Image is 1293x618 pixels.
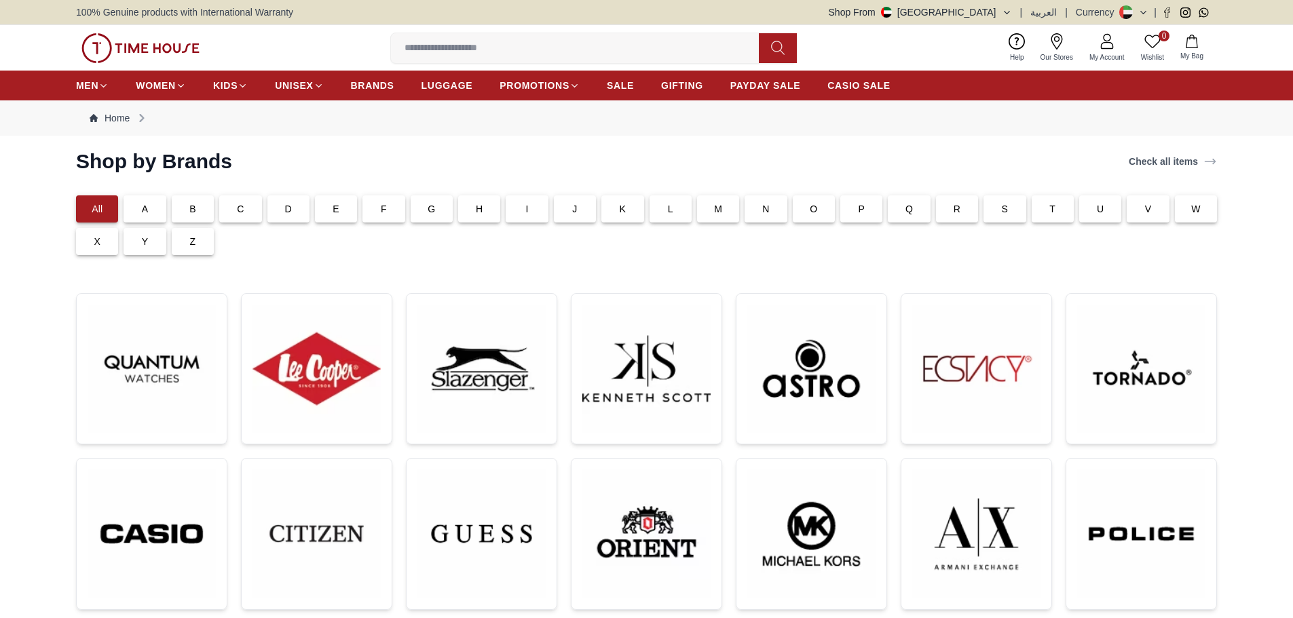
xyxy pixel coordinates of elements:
button: My Bag [1172,32,1212,64]
img: ... [747,305,876,433]
p: L [668,202,673,216]
p: I [526,202,529,216]
span: CASIO SALE [827,79,891,92]
p: K [620,202,626,216]
p: Z [190,235,196,248]
img: ... [81,33,200,63]
img: ... [88,469,216,598]
p: P [858,202,865,216]
a: UNISEX [275,73,323,98]
a: Home [90,111,130,125]
img: ... [1077,469,1205,598]
button: Shop From[GEOGRAPHIC_DATA] [829,5,1012,19]
img: ... [1077,305,1205,433]
p: M [714,202,722,216]
a: 0Wishlist [1133,31,1172,65]
span: GIFTING [661,79,703,92]
p: F [381,202,387,216]
img: ... [747,469,876,598]
span: | [1154,5,1157,19]
p: Y [142,235,149,248]
span: Wishlist [1136,52,1169,62]
img: ... [417,305,546,433]
img: ... [88,305,216,433]
span: 100% Genuine products with International Warranty [76,5,293,19]
p: D [285,202,292,216]
img: United Arab Emirates [881,7,892,18]
p: H [476,202,483,216]
p: W [1191,202,1200,216]
a: MEN [76,73,109,98]
p: N [762,202,769,216]
a: Whatsapp [1199,7,1209,18]
a: Help [1002,31,1032,65]
p: B [189,202,196,216]
span: WOMEN [136,79,176,92]
p: C [237,202,244,216]
a: Check all items [1126,152,1220,171]
img: ... [252,305,381,433]
a: BRANDS [351,73,394,98]
img: ... [252,469,381,598]
div: Currency [1076,5,1120,19]
p: A [142,202,149,216]
p: V [1145,202,1152,216]
span: UNISEX [275,79,313,92]
a: SALE [607,73,634,98]
p: All [92,202,102,216]
span: PROMOTIONS [500,79,569,92]
span: LUGGAGE [421,79,473,92]
h2: Shop by Brands [76,149,232,174]
p: O [810,202,817,216]
img: ... [912,305,1041,433]
p: Q [905,202,913,216]
span: 0 [1159,31,1169,41]
p: E [333,202,339,216]
p: J [572,202,577,216]
a: PAYDAY SALE [730,73,800,98]
img: ... [582,469,711,598]
span: | [1065,5,1068,19]
p: G [428,202,435,216]
img: ... [417,469,546,598]
img: ... [912,469,1041,598]
p: R [954,202,960,216]
a: WOMEN [136,73,186,98]
nav: Breadcrumb [76,100,1217,136]
button: العربية [1030,5,1057,19]
a: PROMOTIONS [500,73,580,98]
p: T [1049,202,1055,216]
span: BRANDS [351,79,394,92]
p: X [94,235,100,248]
span: SALE [607,79,634,92]
img: ... [582,305,711,433]
span: My Bag [1175,51,1209,61]
p: S [1002,202,1009,216]
a: Instagram [1180,7,1191,18]
a: CASIO SALE [827,73,891,98]
span: Our Stores [1035,52,1079,62]
a: GIFTING [661,73,703,98]
span: KIDS [213,79,238,92]
span: My Account [1084,52,1130,62]
span: Help [1005,52,1030,62]
span: | [1020,5,1023,19]
span: PAYDAY SALE [730,79,800,92]
a: KIDS [213,73,248,98]
a: Facebook [1162,7,1172,18]
a: Our Stores [1032,31,1081,65]
a: LUGGAGE [421,73,473,98]
span: MEN [76,79,98,92]
p: U [1097,202,1104,216]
